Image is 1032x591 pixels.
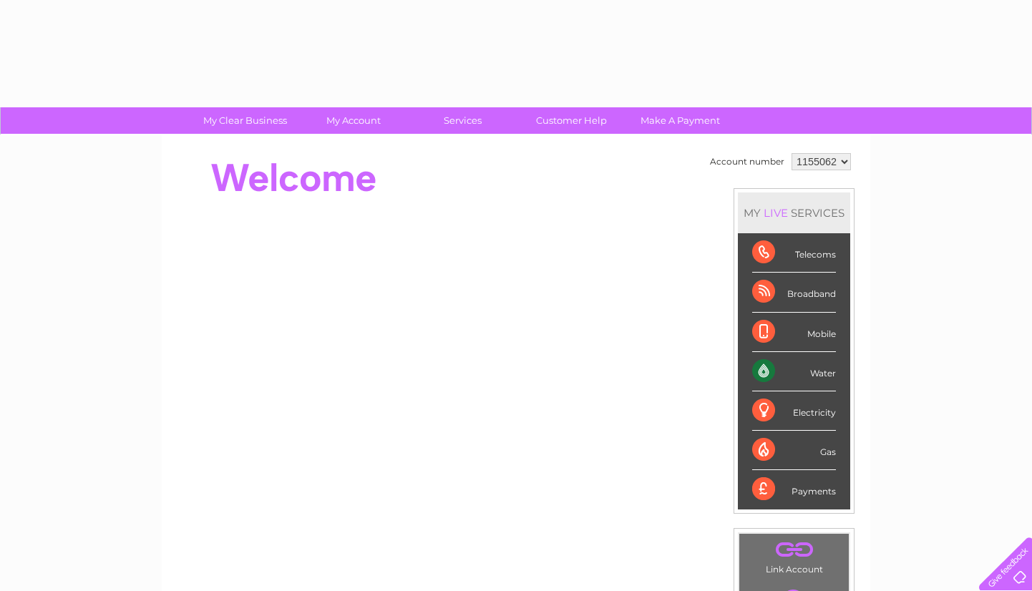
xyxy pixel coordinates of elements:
[512,107,631,134] a: Customer Help
[186,107,304,134] a: My Clear Business
[743,537,845,562] a: .
[739,533,850,578] td: Link Account
[295,107,413,134] a: My Account
[752,352,836,391] div: Water
[621,107,739,134] a: Make A Payment
[752,391,836,431] div: Electricity
[752,313,836,352] div: Mobile
[752,273,836,312] div: Broadband
[752,470,836,509] div: Payments
[761,206,791,220] div: LIVE
[752,233,836,273] div: Telecoms
[738,192,850,233] div: MY SERVICES
[706,150,788,174] td: Account number
[404,107,522,134] a: Services
[752,431,836,470] div: Gas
